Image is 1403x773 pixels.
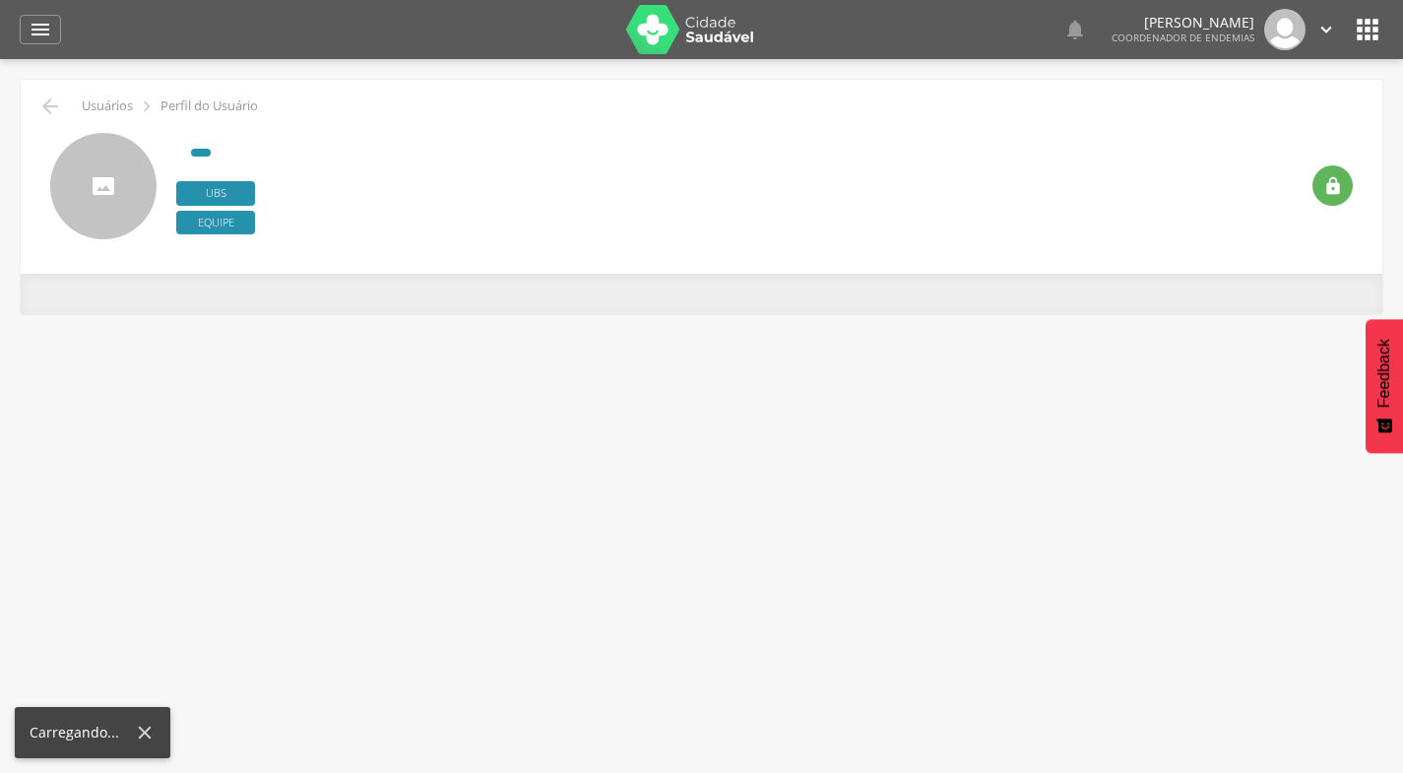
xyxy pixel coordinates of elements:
i:  [29,18,52,41]
span: Coordenador de Endemias [1112,31,1254,44]
button: Feedback - Mostrar pesquisa [1366,319,1403,453]
p: [PERSON_NAME] [1112,16,1254,30]
a:  [20,15,61,44]
i:  [1323,176,1343,196]
i:  [1352,14,1383,45]
i:  [1315,19,1337,40]
div: Resetar senha [1312,165,1353,206]
div: Carregando... [30,723,134,742]
a:  [1063,9,1087,50]
i: Voltar [38,95,62,118]
a:  [1315,9,1337,50]
p: Usuários [82,98,133,114]
i:  [136,96,158,117]
span: Equipe [176,211,255,235]
span: Ubs [176,181,255,206]
span: Feedback [1375,339,1393,408]
p: Perfil do Usuário [160,98,258,114]
i:  [1063,18,1087,41]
